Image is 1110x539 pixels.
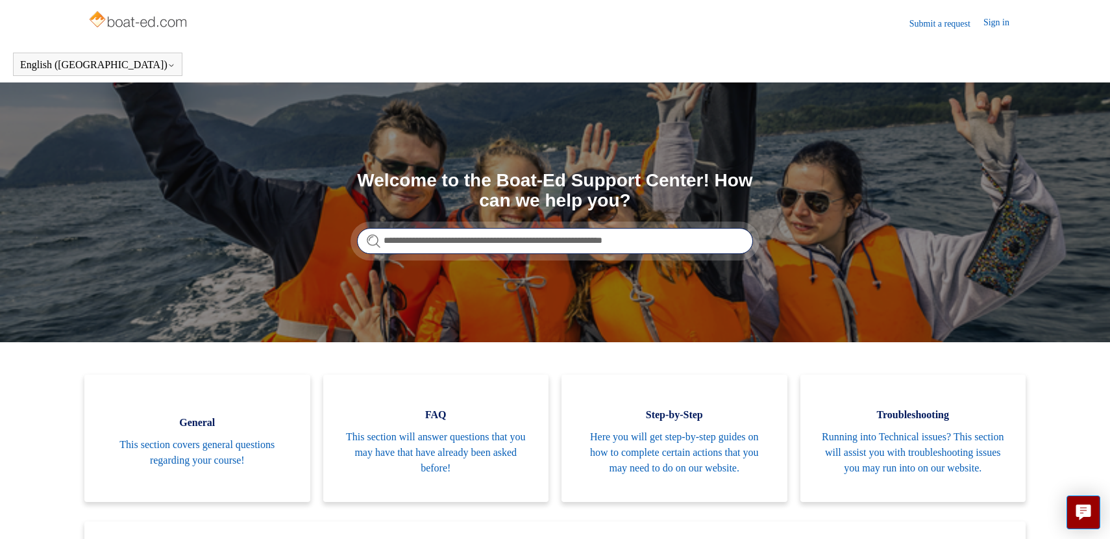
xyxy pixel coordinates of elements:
button: Live chat [1067,495,1100,529]
a: Step-by-Step Here you will get step-by-step guides on how to complete certain actions that you ma... [561,375,787,502]
span: General [104,415,291,431]
span: This section covers general questions regarding your course! [104,437,291,468]
span: This section will answer questions that you may have that have already been asked before! [343,429,530,476]
a: General This section covers general questions regarding your course! [84,375,310,502]
span: Running into Technical issues? This section will assist you with troubleshooting issues you may r... [820,429,1007,476]
span: Troubleshooting [820,407,1007,423]
span: Here you will get step-by-step guides on how to complete certain actions that you may need to do ... [581,429,768,476]
img: Boat-Ed Help Center home page [88,8,191,34]
input: Search [357,228,753,254]
span: FAQ [343,407,530,423]
a: FAQ This section will answer questions that you may have that have already been asked before! [323,375,549,502]
h1: Welcome to the Boat-Ed Support Center! How can we help you? [357,171,753,211]
button: English ([GEOGRAPHIC_DATA]) [20,59,175,71]
a: Sign in [983,16,1022,31]
a: Troubleshooting Running into Technical issues? This section will assist you with troubleshooting ... [800,375,1026,502]
span: Step-by-Step [581,407,768,423]
a: Submit a request [909,17,983,31]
